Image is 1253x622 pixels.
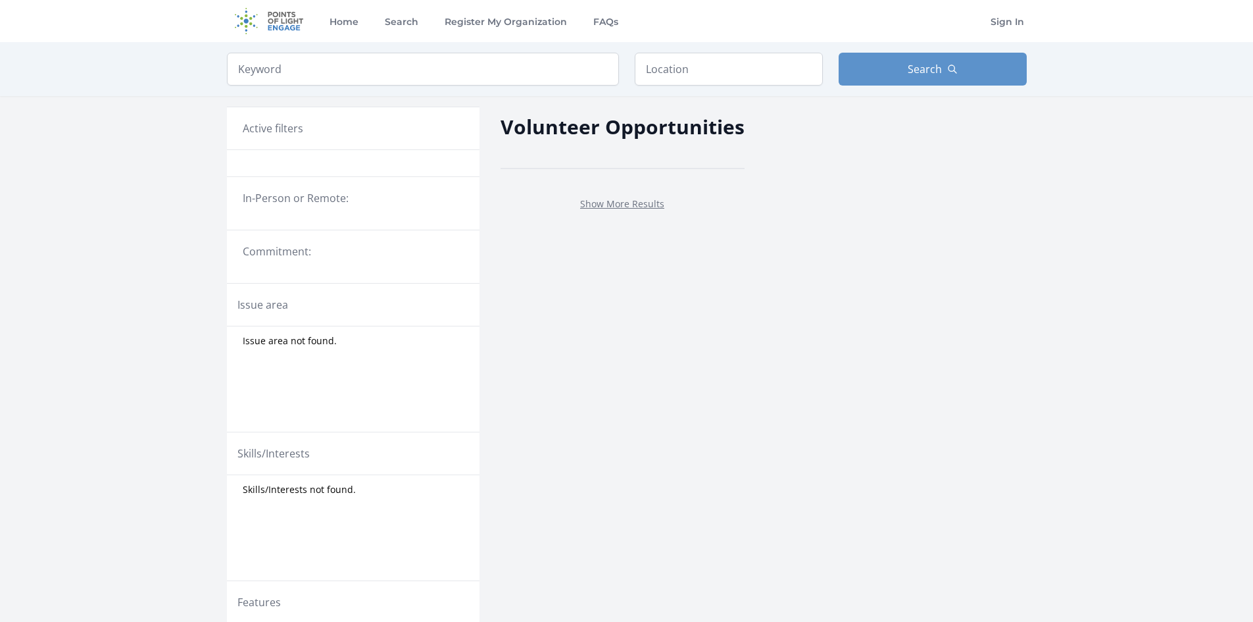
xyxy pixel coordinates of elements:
[243,190,464,206] legend: In-Person or Remote:
[243,120,303,136] h3: Active filters
[243,334,337,348] span: Issue area not found.
[839,53,1027,86] button: Search
[227,53,619,86] input: Keyword
[580,197,664,210] a: Show More Results
[501,112,745,142] h2: Volunteer Opportunities
[237,297,288,313] legend: Issue area
[237,446,310,461] legend: Skills/Interests
[243,483,356,496] span: Skills/Interests not found.
[908,61,942,77] span: Search
[243,244,464,259] legend: Commitment:
[237,594,281,610] legend: Features
[635,53,823,86] input: Location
